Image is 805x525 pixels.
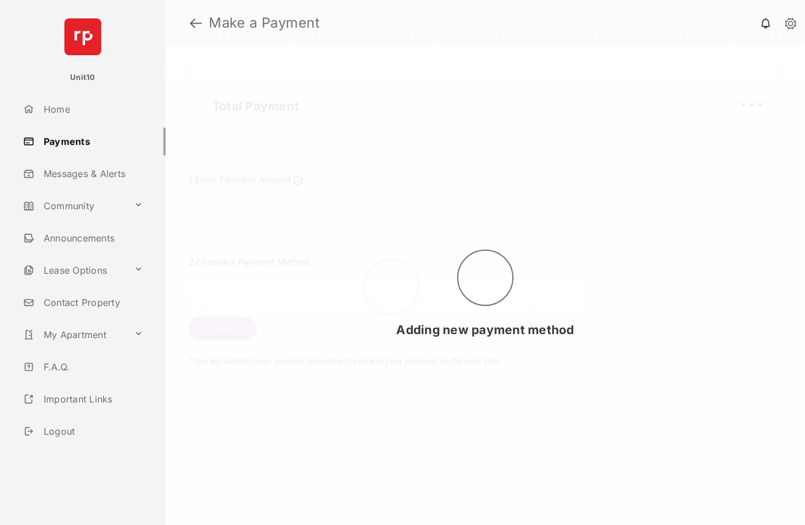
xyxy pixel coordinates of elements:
[18,128,166,155] a: Payments
[18,256,129,284] a: Lease Options
[18,321,129,348] a: My Apartment
[209,16,320,30] strong: Make a Payment
[18,224,166,252] a: Announcements
[18,417,166,445] a: Logout
[18,160,166,187] a: Messages & Alerts
[396,323,574,337] span: Adding new payment method
[18,289,166,316] a: Contact Property
[18,385,148,413] a: Important Links
[64,18,101,55] img: svg+xml;base64,PHN2ZyB4bWxucz0iaHR0cDovL3d3dy53My5vcmcvMjAwMC9zdmciIHdpZHRoPSI2NCIgaGVpZ2h0PSI2NC...
[18,95,166,123] a: Home
[70,72,95,83] p: Unit10
[18,353,166,381] a: F.A.Q.
[18,192,129,220] a: Community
